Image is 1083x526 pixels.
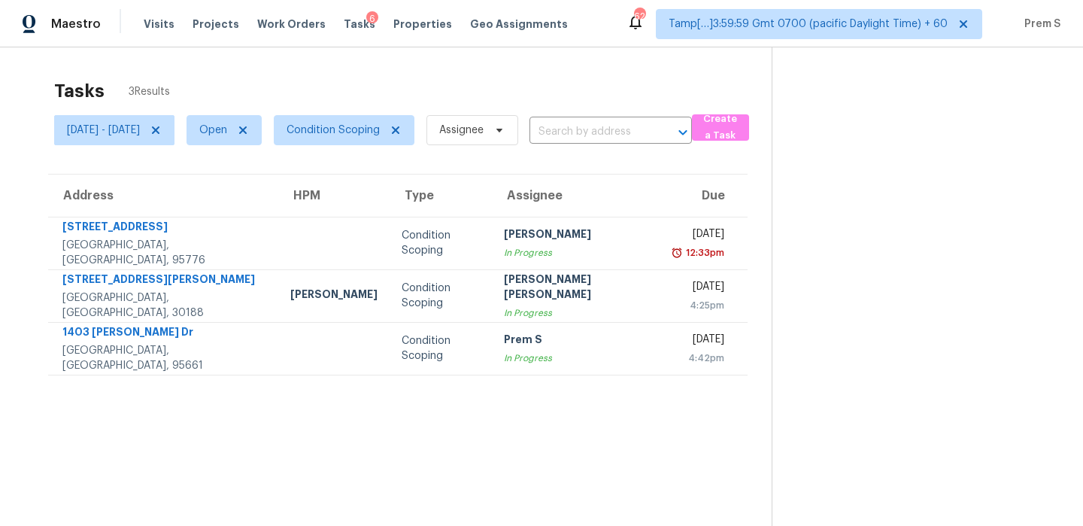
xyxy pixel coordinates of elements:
button: Create a Task [692,114,749,141]
div: [GEOGRAPHIC_DATA], [GEOGRAPHIC_DATA], 95776 [62,238,266,268]
span: [DATE] - [DATE] [67,123,140,138]
span: Open [199,123,227,138]
div: [PERSON_NAME] [504,227,651,245]
span: Tasks [344,19,375,29]
div: Condition Scoping [402,281,480,311]
th: HPM [278,175,390,217]
div: In Progress [504,306,651,321]
th: Assignee [492,175,663,217]
span: Visits [144,17,174,32]
div: [GEOGRAPHIC_DATA], [GEOGRAPHIC_DATA], 30188 [62,290,266,321]
div: 6 [366,11,378,26]
span: Prem S [1018,17,1060,32]
button: Open [672,122,693,143]
span: Properties [393,17,452,32]
div: Prem S [504,332,651,351]
div: Condition Scoping [402,228,480,258]
div: [PERSON_NAME] [290,287,378,306]
th: Type [390,175,492,217]
div: 621 [634,9,645,24]
img: Overdue Alarm Icon [671,245,683,260]
div: [STREET_ADDRESS] [62,219,266,238]
span: Assignee [439,123,484,138]
div: [DATE] [675,279,724,298]
div: 4:42pm [675,351,724,366]
span: 3 Results [129,84,170,99]
input: Search by address [529,120,650,144]
div: [DATE] [675,332,724,351]
span: Create a Task [699,111,742,145]
div: In Progress [504,245,651,260]
div: [STREET_ADDRESS][PERSON_NAME] [62,272,266,290]
div: 1403 [PERSON_NAME] Dr [62,324,266,343]
div: Condition Scoping [402,333,480,363]
span: Maestro [51,17,101,32]
th: Address [48,175,278,217]
div: [GEOGRAPHIC_DATA], [GEOGRAPHIC_DATA], 95661 [62,343,266,373]
span: Projects [193,17,239,32]
div: [PERSON_NAME] [PERSON_NAME] [504,272,651,306]
span: Condition Scoping [287,123,380,138]
div: [DATE] [675,227,724,245]
span: Tamp[…]3:59:59 Gmt 0700 (pacific Daylight Time) + 60 [669,17,948,32]
span: Work Orders [257,17,326,32]
div: 4:25pm [675,298,724,313]
th: Due [663,175,748,217]
h2: Tasks [54,84,105,99]
div: 12:33pm [683,245,724,260]
div: In Progress [504,351,651,366]
span: Geo Assignments [470,17,568,32]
